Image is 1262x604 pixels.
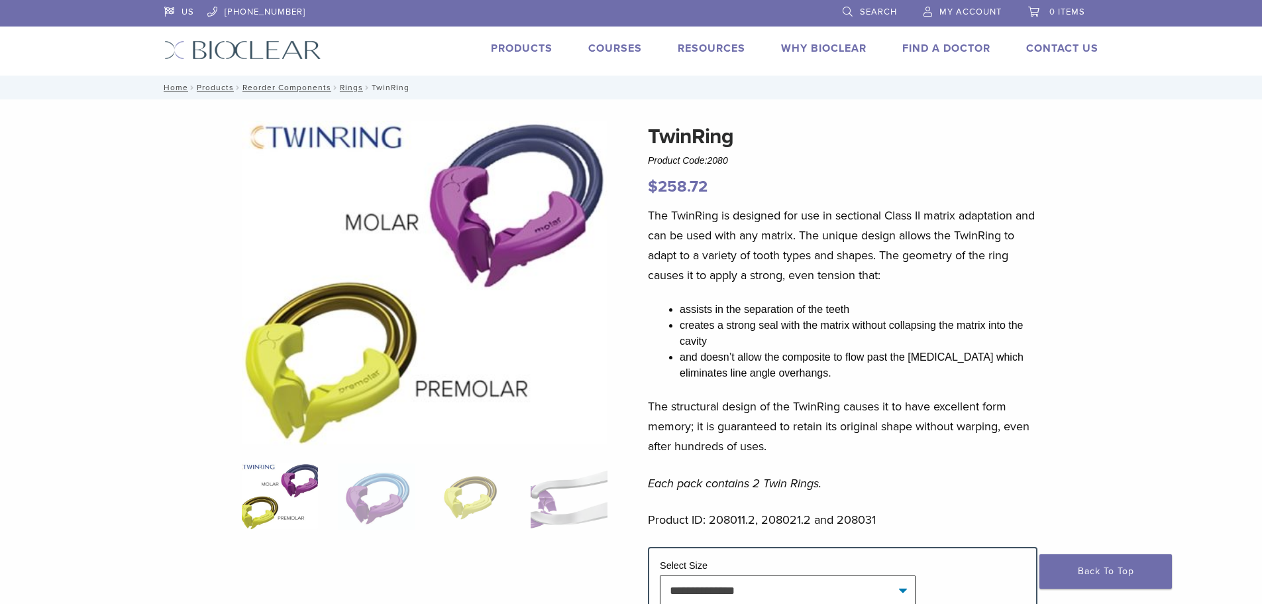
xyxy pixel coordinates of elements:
[708,155,728,166] span: 2080
[154,76,1108,99] nav: TwinRing
[902,42,990,55] a: Find A Doctor
[1049,7,1085,17] span: 0 items
[680,302,1037,318] li: assists in the separation of the teeth
[648,206,1037,285] p: The TwinRing is designed for use in sectional Class II matrix adaptation and can be used with any...
[660,560,708,571] label: Select Size
[531,463,607,530] img: TwinRing - Image 4
[648,121,1037,152] h1: TwinRing
[680,318,1037,349] li: creates a strong seal with the matrix without collapsing the matrix into the cavity
[188,84,197,91] span: /
[1039,554,1172,589] a: Back To Top
[588,42,642,55] a: Courses
[648,155,728,166] span: Product Code:
[331,84,340,91] span: /
[340,83,363,92] a: Rings
[1026,42,1098,55] a: Contact Us
[363,84,372,91] span: /
[678,42,745,55] a: Resources
[648,396,1037,456] p: The structural design of the TwinRing causes it to have excellent form memory; it is guaranteed t...
[648,476,821,491] em: Each pack contains 2 Twin Rings.
[160,83,188,92] a: Home
[435,463,511,530] img: TwinRing - Image 3
[648,510,1037,530] p: Product ID: 208011.2, 208021.2 and 208031
[491,42,552,55] a: Products
[680,349,1037,381] li: and doesn’t allow the composite to flow past the [MEDICAL_DATA] which eliminates line angle overh...
[939,7,1002,17] span: My Account
[197,83,234,92] a: Products
[242,463,318,530] img: 208031-2-CBW-324x324.jpg
[242,83,331,92] a: Reorder Components
[338,463,414,530] img: TwinRing - Image 2
[242,121,607,446] img: 208031-2--CBW
[781,42,867,55] a: Why Bioclear
[164,40,321,60] img: Bioclear
[648,177,658,196] span: $
[234,84,242,91] span: /
[860,7,897,17] span: Search
[648,177,708,196] bdi: 258.72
